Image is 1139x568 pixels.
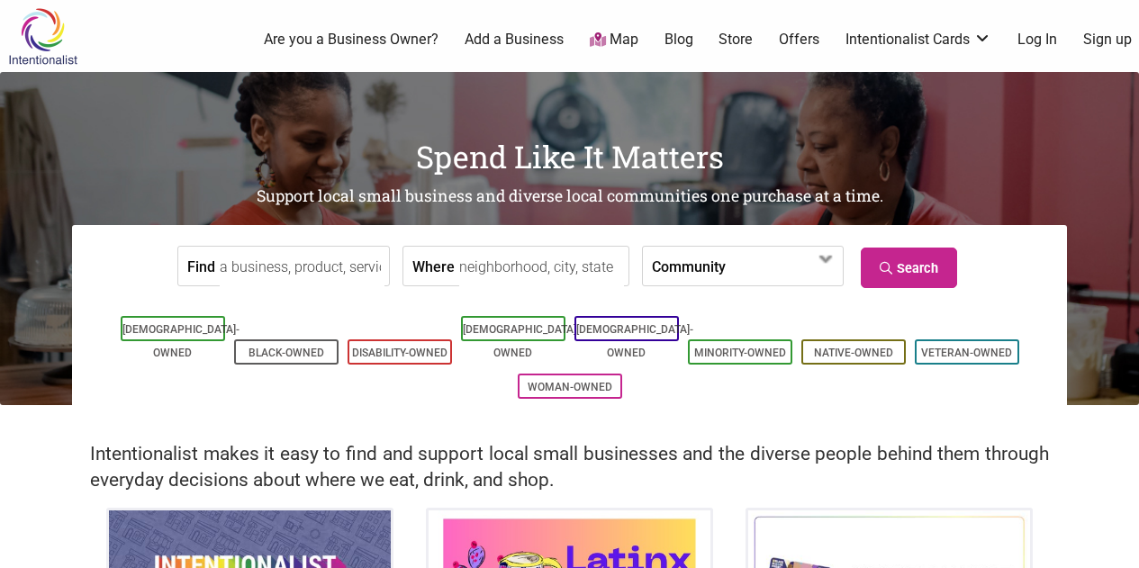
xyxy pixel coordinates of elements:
a: Black-Owned [249,347,324,359]
input: neighborhood, city, state [459,247,624,287]
a: Offers [779,30,819,50]
a: Log In [1017,30,1057,50]
a: Veteran-Owned [921,347,1012,359]
a: Disability-Owned [352,347,447,359]
a: Intentionalist Cards [845,30,991,50]
a: [DEMOGRAPHIC_DATA]-Owned [463,323,580,359]
label: Find [187,247,215,285]
a: Are you a Business Owner? [264,30,438,50]
a: Minority-Owned [694,347,786,359]
a: Store [719,30,753,50]
input: a business, product, service [220,247,384,287]
a: [DEMOGRAPHIC_DATA]-Owned [122,323,240,359]
a: Map [590,30,638,50]
a: Native-Owned [814,347,893,359]
a: Woman-Owned [528,381,612,393]
a: Sign up [1083,30,1132,50]
a: Add a Business [465,30,564,50]
a: Blog [664,30,693,50]
a: [DEMOGRAPHIC_DATA]-Owned [576,323,693,359]
a: Search [861,248,957,288]
label: Community [652,247,726,285]
label: Where [412,247,455,285]
h2: Intentionalist makes it easy to find and support local small businesses and the diverse people be... [90,441,1049,493]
